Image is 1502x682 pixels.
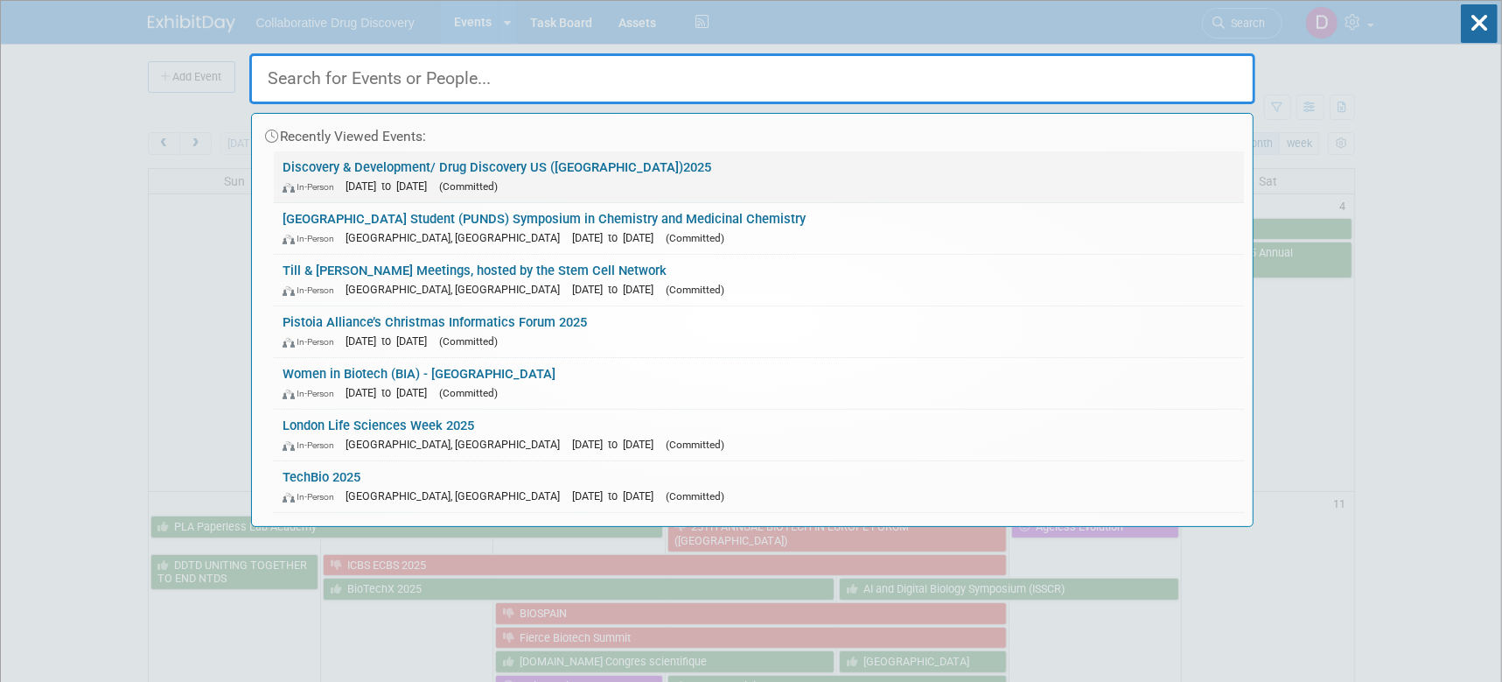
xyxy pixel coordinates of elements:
a: Till & [PERSON_NAME] Meetings, hosted by the Stem Cell Network In-Person [GEOGRAPHIC_DATA], [GEOG... [274,255,1244,306]
span: In-Person [283,181,342,193]
span: [DATE] to [DATE] [346,386,436,399]
span: In-Person [283,439,342,451]
span: (Committed) [666,232,724,244]
span: [GEOGRAPHIC_DATA], [GEOGRAPHIC_DATA] [346,438,569,451]
input: Search for Events or People... [249,53,1255,104]
span: (Committed) [666,490,724,503]
span: [GEOGRAPHIC_DATA], [GEOGRAPHIC_DATA] [346,489,569,503]
a: London Life Sciences Week 2025 In-Person [GEOGRAPHIC_DATA], [GEOGRAPHIC_DATA] [DATE] to [DATE] (C... [274,410,1244,461]
span: [DATE] to [DATE] [346,179,436,193]
span: [DATE] to [DATE] [572,283,662,296]
span: [DATE] to [DATE] [572,231,662,244]
span: (Committed) [439,387,498,399]
span: [DATE] to [DATE] [346,334,436,348]
span: (Committed) [439,335,498,348]
a: [GEOGRAPHIC_DATA] Student (PUNDS) Symposium in Chemistry and Medicinal Chemistry In-Person [GEOGR... [274,203,1244,254]
span: [DATE] to [DATE] [572,489,662,503]
a: Women in Biotech (BIA) - [GEOGRAPHIC_DATA] In-Person [DATE] to [DATE] (Committed) [274,358,1244,409]
span: [DATE] to [DATE] [572,438,662,451]
span: (Committed) [666,284,724,296]
span: In-Person [283,388,342,399]
div: Recently Viewed Events: [261,114,1244,151]
span: In-Person [283,233,342,244]
a: Pistoia Alliance’s Christmas Informatics Forum 2025 In-Person [DATE] to [DATE] (Committed) [274,306,1244,357]
span: [GEOGRAPHIC_DATA], [GEOGRAPHIC_DATA] [346,283,569,296]
a: Discovery & Development/ Drug Discovery US ([GEOGRAPHIC_DATA])2025 In-Person [DATE] to [DATE] (Co... [274,151,1244,202]
a: TechBio 2025 In-Person [GEOGRAPHIC_DATA], [GEOGRAPHIC_DATA] [DATE] to [DATE] (Committed) [274,461,1244,512]
span: In-Person [283,336,342,348]
span: In-Person [283,285,342,296]
span: (Committed) [439,180,498,193]
span: [GEOGRAPHIC_DATA], [GEOGRAPHIC_DATA] [346,231,569,244]
span: In-Person [283,491,342,503]
span: (Committed) [666,439,724,451]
